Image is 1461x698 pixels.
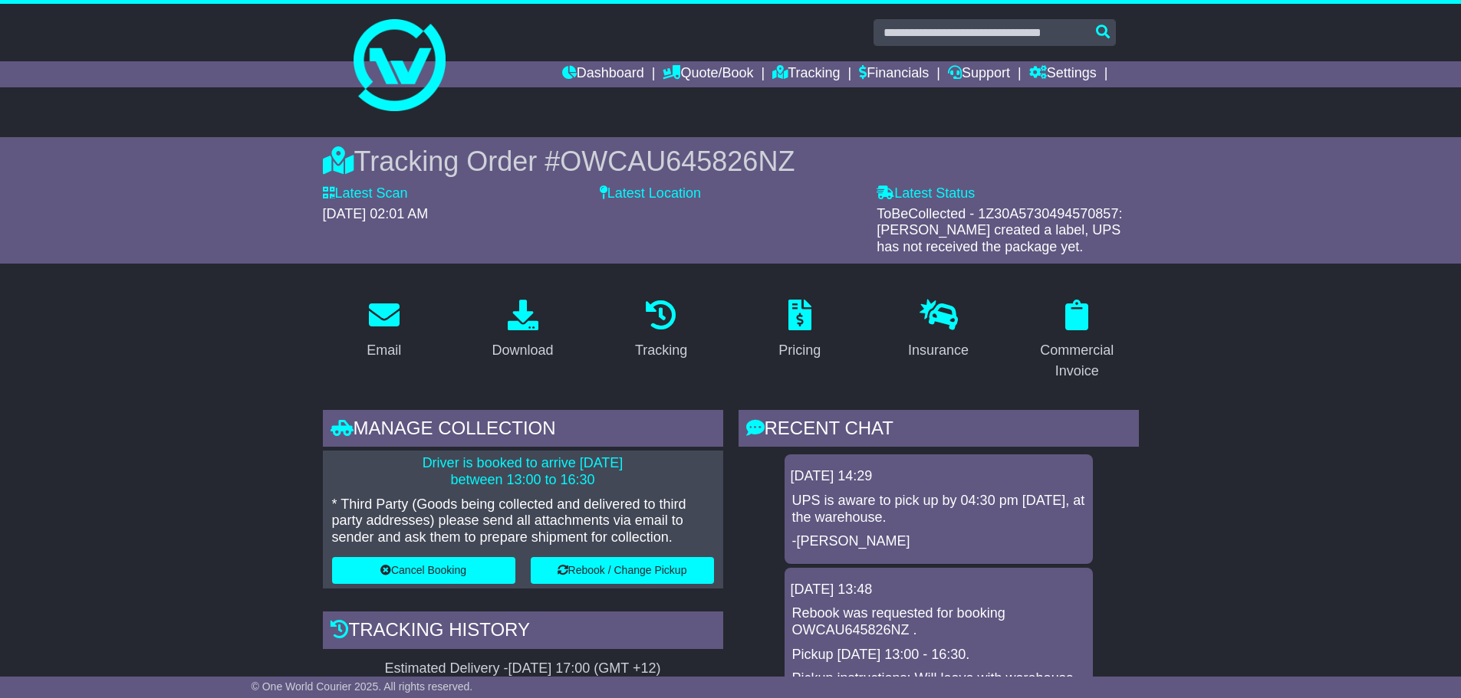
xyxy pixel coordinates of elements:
[772,61,840,87] a: Tracking
[323,611,723,653] div: Tracking history
[332,557,515,584] button: Cancel Booking
[332,496,714,546] p: * Third Party (Goods being collected and delivered to third party addresses) please send all atta...
[877,206,1122,254] span: ToBeCollected - 1Z30A5730494570857: [PERSON_NAME] created a label, UPS has not received the packa...
[560,146,795,177] span: OWCAU645826NZ
[792,670,1085,687] p: Pickup instructions: Will leave with warehouse
[635,340,687,361] div: Tracking
[492,340,553,361] div: Download
[323,185,408,202] label: Latest Scan
[792,647,1085,664] p: Pickup [DATE] 13:00 - 16:30.
[908,340,969,361] div: Insurance
[778,340,821,361] div: Pricing
[562,61,644,87] a: Dashboard
[1015,294,1139,387] a: Commercial Invoice
[768,294,831,366] a: Pricing
[600,185,701,202] label: Latest Location
[859,61,929,87] a: Financials
[332,455,714,488] p: Driver is booked to arrive [DATE] between 13:00 to 16:30
[791,468,1087,485] div: [DATE] 14:29
[508,660,661,677] div: [DATE] 17:00 (GMT +12)
[531,557,714,584] button: Rebook / Change Pickup
[323,145,1139,178] div: Tracking Order #
[792,533,1085,550] p: -[PERSON_NAME]
[1025,340,1129,382] div: Commercial Invoice
[252,680,473,693] span: © One World Courier 2025. All rights reserved.
[625,294,697,366] a: Tracking
[739,410,1139,451] div: RECENT CHAT
[482,294,563,366] a: Download
[792,493,1085,526] p: UPS is aware to pick up by 04:30 pm [DATE], at the warehouse.
[791,582,1087,598] div: [DATE] 13:48
[898,294,979,366] a: Insurance
[367,340,401,361] div: Email
[792,605,1085,638] p: Rebook was requested for booking OWCAU645826NZ .
[323,410,723,451] div: Manage collection
[1029,61,1097,87] a: Settings
[877,185,975,202] label: Latest Status
[323,660,723,677] div: Estimated Delivery -
[357,294,411,366] a: Email
[948,61,1010,87] a: Support
[323,206,429,221] span: [DATE] 02:01 AM
[663,61,753,87] a: Quote/Book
